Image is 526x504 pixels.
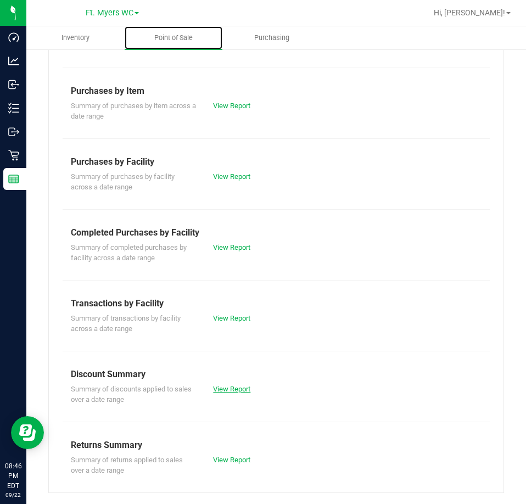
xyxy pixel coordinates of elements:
a: View Report [213,456,250,464]
inline-svg: Reports [8,173,19,184]
a: Purchasing [222,26,321,49]
a: Inventory [26,26,125,49]
div: Purchases by Item [71,85,482,98]
span: Purchasing [239,33,304,43]
div: Returns Summary [71,439,482,452]
span: Summary of purchases by item across a date range [71,102,196,121]
inline-svg: Inventory [8,103,19,114]
p: 09/22 [5,491,21,499]
span: Ft. Myers WC [86,8,133,18]
div: Transactions by Facility [71,297,482,310]
inline-svg: Retail [8,150,19,161]
span: Summary of completed purchases by facility across a date range [71,243,187,262]
p: 08:46 PM EDT [5,461,21,491]
span: Point of Sale [139,33,208,43]
span: Summary of purchases by facility across a date range [71,172,175,192]
div: Completed Purchases by Facility [71,226,482,239]
inline-svg: Analytics [8,55,19,66]
iframe: Resource center [11,416,44,449]
span: Inventory [47,33,104,43]
inline-svg: Dashboard [8,32,19,43]
a: Point of Sale [125,26,223,49]
inline-svg: Outbound [8,126,19,137]
a: View Report [213,385,250,393]
a: View Report [213,172,250,181]
div: Discount Summary [71,368,482,381]
span: Summary of transactions by facility across a date range [71,314,181,333]
div: Purchases by Facility [71,155,482,169]
span: Hi, [PERSON_NAME]! [434,8,505,17]
a: View Report [213,243,250,251]
a: View Report [213,102,250,110]
a: View Report [213,314,250,322]
span: Summary of discounts applied to sales over a date range [71,385,192,404]
inline-svg: Inbound [8,79,19,90]
span: Summary of returns applied to sales over a date range [71,456,183,475]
